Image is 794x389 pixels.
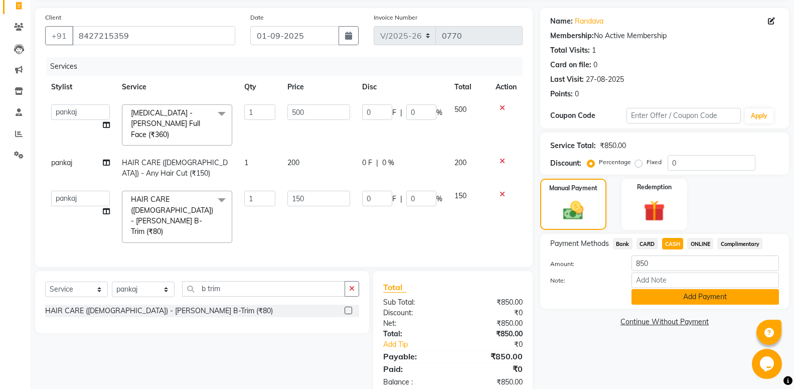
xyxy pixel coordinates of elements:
[392,107,396,118] span: F
[550,158,581,169] div: Discount:
[45,76,116,98] th: Stylist
[550,89,573,99] div: Points:
[131,195,213,236] span: HAIR CARE ([DEMOGRAPHIC_DATA]) - [PERSON_NAME] B-Trim (₹80)
[376,339,465,350] a: Add Tip
[436,107,442,118] span: %
[454,158,466,167] span: 200
[550,141,596,151] div: Service Total:
[453,350,530,362] div: ₹850.00
[382,158,394,168] span: 0 %
[374,13,417,22] label: Invoice Number
[647,158,662,167] label: Fixed
[550,45,590,56] div: Total Visits:
[550,60,591,70] div: Card on file:
[454,105,466,114] span: 500
[613,238,632,249] span: Bank
[376,377,453,387] div: Balance :
[376,308,453,318] div: Discount:
[376,158,378,168] span: |
[362,158,372,168] span: 0 F
[542,317,787,327] a: Continue Without Payment
[637,238,658,249] span: CARD
[376,329,453,339] div: Total:
[453,297,530,308] div: ₹850.00
[454,191,466,200] span: 150
[586,74,624,85] div: 27-08-2025
[543,260,624,269] label: Amount:
[549,184,597,193] label: Manual Payment
[466,339,530,350] div: ₹0
[448,76,490,98] th: Total
[550,110,626,121] div: Coupon Code
[631,255,779,271] input: Amount
[376,318,453,329] div: Net:
[131,108,200,139] span: [MEDICAL_DATA] - [PERSON_NAME] Full Face (₹360)
[592,45,596,56] div: 1
[687,238,713,249] span: ONLINE
[550,238,609,249] span: Payment Methods
[356,76,448,98] th: Disc
[287,158,299,167] span: 200
[453,363,530,375] div: ₹0
[637,183,672,192] label: Redemption
[163,227,168,236] a: x
[281,76,356,98] th: Price
[182,281,345,297] input: Search or Scan
[453,318,530,329] div: ₹850.00
[575,16,603,27] a: Randava
[250,13,264,22] label: Date
[550,74,584,85] div: Last Visit:
[453,329,530,339] div: ₹850.00
[717,238,762,249] span: Complimentary
[662,238,684,249] span: CASH
[752,349,784,379] iframe: chat widget
[637,198,672,224] img: _gift.svg
[46,57,530,76] div: Services
[238,76,281,98] th: Qty
[400,194,402,204] span: |
[376,350,453,362] div: Payable:
[169,130,174,139] a: x
[45,26,73,45] button: +91
[599,158,631,167] label: Percentage
[490,76,523,98] th: Action
[626,108,741,123] input: Enter Offer / Coupon Code
[72,26,235,45] input: Search by Name/Mobile/Email/Code
[244,158,248,167] span: 1
[453,308,530,318] div: ₹0
[51,158,72,167] span: pankaj
[392,194,396,204] span: F
[383,282,406,293] span: Total
[745,108,773,123] button: Apply
[376,363,453,375] div: Paid:
[550,31,779,41] div: No Active Membership
[45,306,273,316] div: HAIR CARE ([DEMOGRAPHIC_DATA]) - [PERSON_NAME] B-Trim (₹80)
[436,194,442,204] span: %
[376,297,453,308] div: Sub Total:
[400,107,402,118] span: |
[122,158,228,178] span: HAIR CARE ([DEMOGRAPHIC_DATA]) - Any Hair Cut (₹150)
[453,377,530,387] div: ₹850.00
[593,60,597,70] div: 0
[631,289,779,305] button: Add Payment
[557,199,590,222] img: _cash.svg
[45,13,61,22] label: Client
[600,141,626,151] div: ₹850.00
[550,16,573,27] div: Name:
[116,76,238,98] th: Service
[543,276,624,285] label: Note:
[575,89,579,99] div: 0
[550,31,594,41] div: Membership:
[631,273,779,288] input: Add Note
